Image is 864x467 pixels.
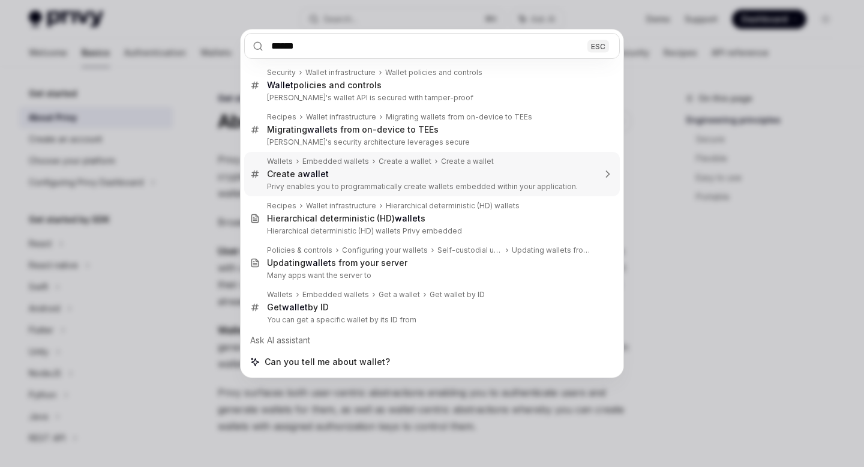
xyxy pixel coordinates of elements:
[386,112,532,122] div: Migrating wallets from on-device to TEEs
[267,169,329,179] div: Create a
[282,302,308,312] b: wallet
[512,246,595,255] div: Updating wallets from your server
[267,258,407,268] div: Updating s from your server
[267,226,595,236] p: Hierarchical deterministic (HD) wallets Privy embedded
[302,290,369,300] div: Embedded wallets
[267,93,595,103] p: [PERSON_NAME]'s wallet API is secured with tamper-proof
[267,157,293,166] div: Wallets
[307,124,333,134] b: wallet
[379,290,420,300] div: Get a wallet
[267,246,332,255] div: Policies & controls
[267,80,293,90] b: Wallet
[430,290,485,300] div: Get wallet by ID
[386,201,520,211] div: Hierarchical deterministic (HD) wallets
[395,213,421,223] b: wallet
[305,258,331,268] b: wallet
[267,68,296,77] div: Security
[267,315,595,325] p: You can get a specific wallet by its ID from
[267,302,329,313] div: Get by ID
[306,112,376,122] div: Wallet infrastructure
[267,271,595,280] p: Many apps want the server to
[267,124,439,135] div: Migrating s from on-device to TEEs
[265,356,390,368] span: Can you tell me about wallet?
[267,201,296,211] div: Recipes
[305,68,376,77] div: Wallet infrastructure
[385,68,482,77] div: Wallet policies and controls
[587,40,609,52] div: ESC
[267,290,293,300] div: Wallets
[437,246,502,255] div: Self-custodial user wallets
[267,137,595,147] p: [PERSON_NAME]'s security architecture leverages secure
[244,330,620,351] div: Ask AI assistant
[267,112,296,122] div: Recipes
[267,182,595,191] p: Privy enables you to programmatically create wallets embedded within your application.
[267,80,382,91] div: policies and controls
[342,246,428,255] div: Configuring your wallets
[441,157,494,166] div: Create a wallet
[379,157,431,166] div: Create a wallet
[267,213,425,224] div: Hierarchical deterministic (HD) s
[306,201,376,211] div: Wallet infrastructure
[302,157,369,166] div: Embedded wallets
[303,169,329,179] b: wallet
